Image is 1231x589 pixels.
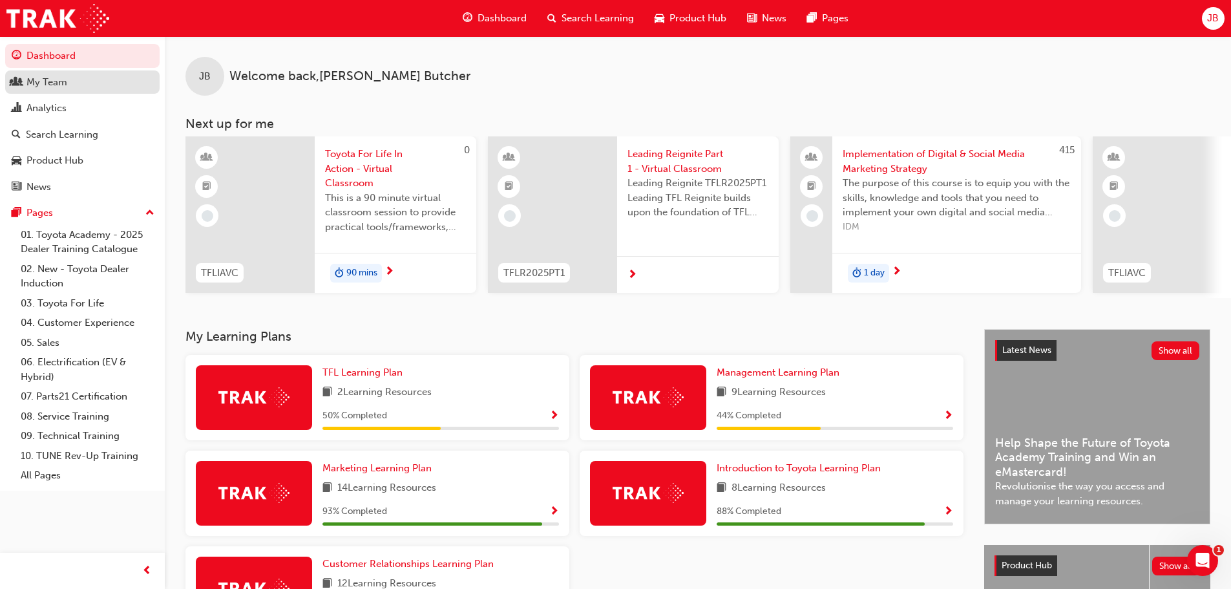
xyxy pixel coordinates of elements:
a: TFLR2025PT1Leading Reignite Part 1 - Virtual ClassroomLeading Reignite TFLR2025PT1 Leading TFL Re... [488,136,779,293]
span: book-icon [322,480,332,497]
div: Search Learning [26,127,98,142]
span: book-icon [717,480,726,497]
span: 9 Learning Resources [731,385,826,401]
span: Leading Reignite Part 1 - Virtual Classroom [627,147,768,176]
h3: My Learning Plans [185,329,963,344]
span: Introduction to Toyota Learning Plan [717,462,881,474]
a: guage-iconDashboard [452,5,537,32]
span: 8 Learning Resources [731,480,826,497]
span: TFLR2025PT1 [503,266,565,281]
h3: Next up for me [165,116,1231,131]
span: 0 [464,144,470,156]
span: learningRecordVerb_NONE-icon [1109,210,1121,222]
img: Trak [613,387,684,407]
a: 415Implementation of Digital & Social Media Marketing StrategyThe purpose of this course is to eq... [790,136,1081,293]
a: news-iconNews [737,5,797,32]
span: Show Progress [943,506,953,518]
span: Pages [822,11,848,26]
span: news-icon [747,10,757,27]
a: All Pages [16,466,160,486]
a: Marketing Learning Plan [322,461,437,476]
div: News [26,180,51,195]
span: 14 Learning Resources [337,480,436,497]
span: The purpose of this course is to equip you with the skills, knowledge and tools that you need to ... [843,176,1071,220]
span: next-icon [627,270,637,281]
span: guage-icon [463,10,472,27]
button: Show Progress [943,504,953,520]
span: Search Learning [562,11,634,26]
span: pages-icon [12,208,21,219]
span: car-icon [655,10,664,27]
span: JB [1207,11,1219,26]
a: 10. TUNE Rev-Up Training [16,446,160,466]
a: TFL Learning Plan [322,365,408,380]
span: Toyota For Life In Action - Virtual Classroom [325,147,466,191]
span: News [762,11,786,26]
a: 03. Toyota For Life [16,294,160,314]
a: 0TFLIAVCToyota For Life In Action - Virtual ClassroomThis is a 90 minute virtual classroom sessio... [185,136,476,293]
span: TFLIAVC [201,266,238,281]
img: Trak [218,483,289,503]
img: Trak [6,4,109,33]
button: Show Progress [549,504,559,520]
span: next-icon [892,266,901,278]
button: Show Progress [943,408,953,424]
span: JB [199,69,211,84]
div: Product Hub [26,153,83,168]
img: Trak [613,483,684,503]
div: Pages [26,206,53,220]
span: Product Hub [1002,560,1052,571]
span: next-icon [384,266,394,278]
span: 50 % Completed [322,409,387,423]
a: 06. Electrification (EV & Hybrid) [16,352,160,387]
span: Leading Reignite TFLR2025PT1 Leading TFL Reignite builds upon the foundation of TFL Reignite, rea... [627,176,768,220]
span: Welcome back , [PERSON_NAME] Butcher [229,69,470,84]
span: people-icon [12,77,21,89]
a: Analytics [5,96,160,120]
span: TFLIAVC [1108,266,1146,281]
span: learningRecordVerb_NONE-icon [202,210,213,222]
div: My Team [26,75,67,90]
span: Dashboard [478,11,527,26]
a: Product Hub [5,149,160,173]
a: Customer Relationships Learning Plan [322,557,499,572]
span: 1 day [864,266,885,281]
iframe: Intercom live chat [1187,545,1218,576]
a: My Team [5,70,160,94]
span: chart-icon [12,103,21,114]
button: JB [1202,7,1225,30]
a: 08. Service Training [16,407,160,427]
a: Latest NewsShow all [995,340,1199,361]
div: Analytics [26,101,67,116]
button: Show all [1152,557,1201,575]
span: Customer Relationships Learning Plan [322,558,494,570]
span: learningRecordVerb_NONE-icon [806,210,818,222]
span: pages-icon [807,10,817,27]
a: 01. Toyota Academy - 2025 Dealer Training Catalogue [16,225,160,259]
span: IDM [843,220,1071,235]
span: 90 mins [346,266,377,281]
span: guage-icon [12,50,21,62]
span: 2 Learning Resources [337,385,432,401]
span: Help Shape the Future of Toyota Academy Training and Win an eMastercard! [995,436,1199,480]
span: booktick-icon [807,178,816,195]
span: duration-icon [335,265,344,282]
span: book-icon [717,385,726,401]
span: Marketing Learning Plan [322,462,432,474]
span: TFL Learning Plan [322,367,403,378]
a: 02. New - Toyota Dealer Induction [16,259,160,294]
span: Product Hub [669,11,726,26]
button: Show all [1152,341,1200,360]
span: 88 % Completed [717,504,781,519]
a: Introduction to Toyota Learning Plan [717,461,886,476]
span: 93 % Completed [322,504,387,519]
a: search-iconSearch Learning [537,5,644,32]
span: up-icon [145,205,154,222]
span: duration-icon [852,265,861,282]
span: search-icon [12,129,21,141]
a: Product HubShow all [994,555,1200,576]
span: Show Progress [549,411,559,422]
span: booktick-icon [505,178,514,195]
span: prev-icon [142,563,152,579]
a: News [5,175,160,199]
